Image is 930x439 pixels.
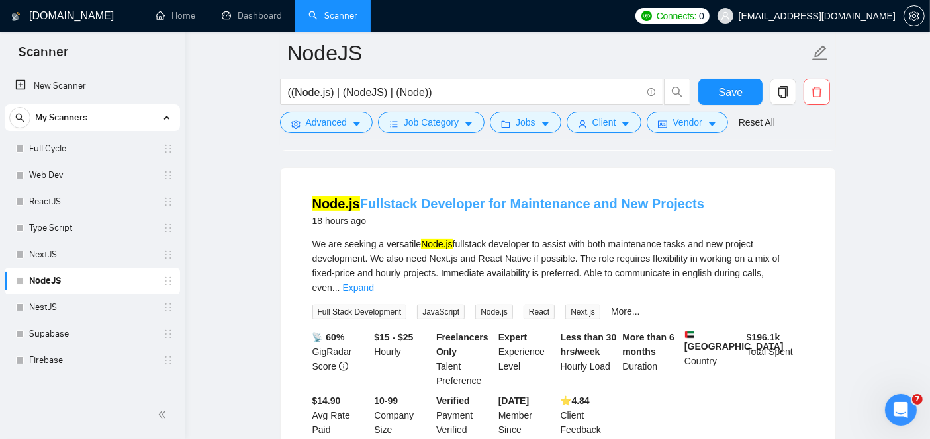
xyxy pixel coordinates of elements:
[719,84,743,100] span: Save
[434,393,496,437] div: Payment Verified
[163,276,173,286] span: holder
[904,11,925,21] a: setting
[163,196,173,207] span: holder
[436,395,470,406] b: Verified
[658,119,667,129] span: idcard
[312,237,804,295] div: We are seeking a versatile fullstack developer to assist with both maintenance tasks and new proj...
[29,347,155,374] a: Firebase
[417,305,465,319] span: JavaScript
[904,5,925,26] button: setting
[812,44,829,61] span: edit
[291,119,301,129] span: setting
[343,282,374,293] a: Expand
[770,86,796,98] span: copy
[11,6,21,27] img: logo
[647,88,656,97] span: info-circle
[35,104,87,131] span: My Scanners
[8,42,79,70] span: Scanner
[436,332,488,357] b: Freelancers Only
[29,268,155,294] a: NodeJS
[647,112,727,133] button: idcardVendorcaret-down
[498,395,529,406] b: [DATE]
[312,196,704,211] a: Node.jsFullstack Developer for Maintenance and New Projects
[29,241,155,268] a: NextJS
[620,330,682,388] div: Duration
[163,249,173,260] span: holder
[578,119,587,129] span: user
[163,329,173,339] span: holder
[685,330,694,339] img: 🇦🇪
[29,162,155,188] a: Web Dev
[434,330,496,388] div: Talent Preference
[312,332,345,342] b: 📡 60%
[524,305,555,319] span: React
[312,395,341,406] b: $14.90
[516,115,535,130] span: Jobs
[156,10,195,21] a: homeHome
[664,79,690,105] button: search
[498,332,528,342] b: Expert
[389,119,398,129] span: bars
[567,112,642,133] button: userClientcaret-down
[475,305,513,319] span: Node.js
[684,330,784,352] b: [GEOGRAPHIC_DATA]
[378,112,485,133] button: barsJob Categorycaret-down
[163,223,173,233] span: holder
[339,362,348,371] span: info-circle
[708,119,717,129] span: caret-down
[9,107,30,128] button: search
[5,73,180,99] li: New Scanner
[308,10,357,21] a: searchScanner
[29,136,155,162] a: Full Cycle
[558,330,620,388] div: Hourly Load
[29,294,155,321] a: NestJS
[312,213,704,229] div: 18 hours ago
[288,84,641,100] input: Search Freelance Jobs...
[501,119,510,129] span: folder
[558,393,620,437] div: Client Feedback
[163,170,173,180] span: holder
[641,11,652,21] img: upwork-logo.png
[804,79,830,105] button: delete
[565,305,600,319] span: Next.js
[163,143,173,154] span: holder
[29,215,155,241] a: Type Script
[374,332,413,342] b: $15 - $25
[592,115,616,130] span: Client
[310,393,372,437] div: Avg Rate Paid
[622,332,674,357] b: More than 6 months
[665,86,690,98] span: search
[699,9,704,23] span: 0
[312,196,360,211] mark: Node.js
[421,239,452,249] mark: Node.js
[561,395,590,406] b: ⭐️ 4.84
[10,113,30,122] span: search
[682,330,744,388] div: Country
[310,330,372,388] div: GigRadar Score
[490,112,561,133] button: folderJobscaret-down
[404,115,459,130] span: Job Category
[770,79,796,105] button: copy
[721,11,730,20] span: user
[496,393,558,437] div: Member Since
[739,115,775,130] a: Reset All
[496,330,558,388] div: Experience Level
[621,119,630,129] span: caret-down
[158,408,171,421] span: double-left
[464,119,473,129] span: caret-down
[15,73,169,99] a: New Scanner
[374,395,398,406] b: 10-99
[904,11,924,21] span: setting
[29,188,155,215] a: ReactJS
[912,394,923,405] span: 7
[280,112,373,133] button: settingAdvancedcaret-down
[747,332,780,342] b: $ 196.1k
[352,119,361,129] span: caret-down
[222,10,282,21] a: dashboardDashboard
[163,302,173,313] span: holder
[371,393,434,437] div: Company Size
[287,36,809,69] input: Scanner name...
[371,330,434,388] div: Hourly
[611,306,640,317] a: More...
[698,79,763,105] button: Save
